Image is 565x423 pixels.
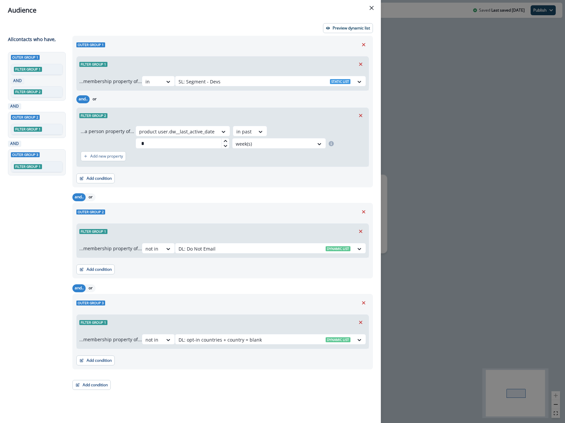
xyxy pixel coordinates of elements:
div: Audience [8,5,373,15]
span: Outer group 1 [11,55,40,60]
button: Remove [358,40,369,50]
span: Outer group 2 [76,210,105,214]
p: Add new property [90,154,123,159]
span: Filter group 1 [79,62,107,67]
button: or [86,193,96,201]
button: Add condition [72,380,111,390]
button: Add condition [76,173,115,183]
button: and.. [76,95,90,103]
span: Outer group 3 [76,301,105,305]
span: Outer group 2 [11,115,40,120]
button: Add condition [76,355,115,365]
button: or [90,95,100,103]
p: ...membership property of... [79,336,142,343]
span: Filter group 2 [14,89,42,94]
p: ...membership property of... [79,245,142,252]
button: Remove [358,207,369,217]
span: Filter group 2 [79,113,107,118]
button: or [86,284,96,292]
p: ...membership property of... [79,78,142,85]
button: Remove [355,59,366,69]
button: Add new property [81,151,126,161]
button: and.. [72,193,86,201]
button: Add condition [76,264,115,274]
p: AND [9,141,20,147]
p: AND [12,78,23,84]
button: Remove [355,226,366,236]
span: Filter group 1 [79,229,107,234]
p: AND [9,103,20,109]
p: All contact s who have, [8,36,56,43]
button: Remove [358,298,369,308]
span: Outer group 1 [76,42,105,47]
span: Filter group 1 [14,67,42,72]
span: Filter group 1 [14,127,42,132]
button: Remove [355,111,366,120]
button: Preview dynamic list [323,23,373,33]
p: ...a person property of... [81,128,134,135]
span: Outer group 3 [11,152,40,157]
p: Preview dynamic list [333,26,370,30]
button: Remove [355,317,366,327]
button: Close [366,3,377,13]
span: Filter group 1 [79,320,107,325]
span: Filter group 1 [14,164,42,169]
button: and.. [72,284,86,292]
